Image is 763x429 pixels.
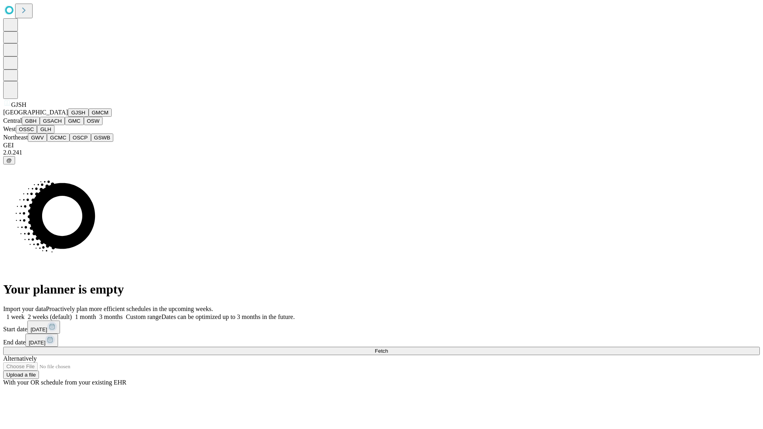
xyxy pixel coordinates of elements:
[70,133,91,142] button: OSCP
[3,347,760,355] button: Fetch
[28,133,47,142] button: GWV
[126,313,161,320] span: Custom range
[6,157,12,163] span: @
[75,313,96,320] span: 1 month
[3,305,46,312] span: Import your data
[3,126,16,132] span: West
[46,305,213,312] span: Proactively plan more efficient schedules in the upcoming weeks.
[3,371,39,379] button: Upload a file
[27,321,60,334] button: [DATE]
[65,117,83,125] button: GMC
[25,334,58,347] button: [DATE]
[3,355,37,362] span: Alternatively
[6,313,25,320] span: 1 week
[16,125,37,133] button: OSSC
[3,334,760,347] div: End date
[22,117,40,125] button: GBH
[3,321,760,334] div: Start date
[3,379,126,386] span: With your OR schedule from your existing EHR
[40,117,65,125] button: GSACH
[68,108,89,117] button: GJSH
[84,117,103,125] button: OSW
[3,142,760,149] div: GEI
[3,149,760,156] div: 2.0.241
[161,313,294,320] span: Dates can be optimized up to 3 months in the future.
[47,133,70,142] button: GCMC
[375,348,388,354] span: Fetch
[29,340,45,346] span: [DATE]
[3,117,22,124] span: Central
[28,313,72,320] span: 2 weeks (default)
[31,327,47,332] span: [DATE]
[3,134,28,141] span: Northeast
[11,101,26,108] span: GJSH
[3,282,760,297] h1: Your planner is empty
[91,133,114,142] button: GSWB
[89,108,112,117] button: GMCM
[37,125,54,133] button: GLH
[3,156,15,164] button: @
[99,313,123,320] span: 3 months
[3,109,68,116] span: [GEOGRAPHIC_DATA]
